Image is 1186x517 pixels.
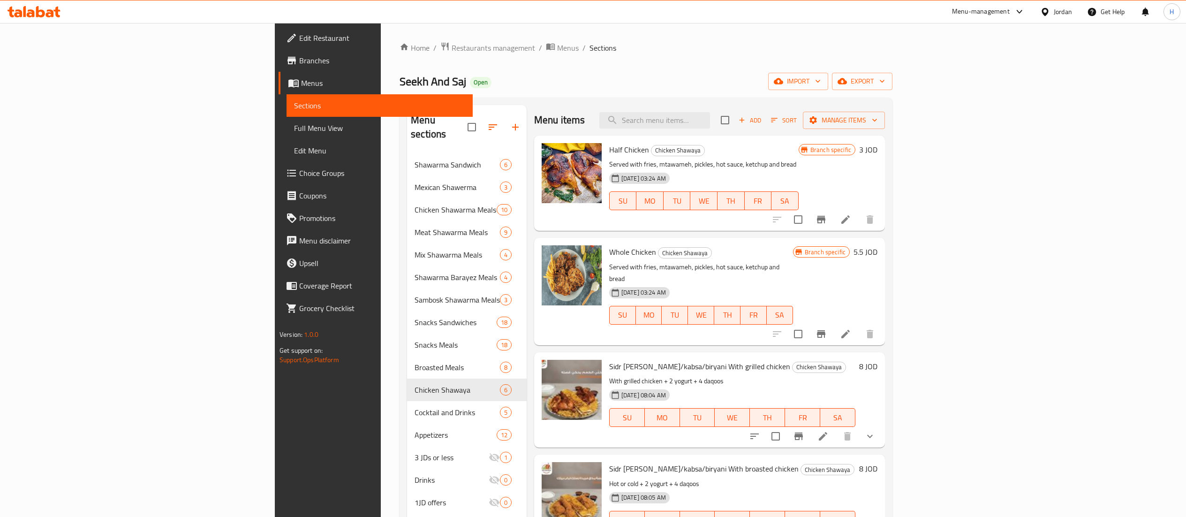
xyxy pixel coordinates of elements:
h6: 8 JOD [859,462,877,475]
div: items [500,497,512,508]
div: Sambosk Shawarma Meals [415,294,500,305]
p: Served with fries, mtawameh, pickles, hot sauce, ketchup and bread [609,159,799,170]
span: 18 [497,341,511,350]
div: items [497,429,512,441]
a: Full Menu View [287,117,473,139]
div: items [500,452,512,463]
span: Sidr [PERSON_NAME]/kabsa/biryani With broasted chicken [609,462,799,476]
button: WE [715,408,750,427]
a: Edit menu item [817,431,829,442]
div: items [500,474,512,486]
span: Manage items [810,114,877,126]
button: SA [767,306,793,325]
span: [DATE] 08:04 AM [618,391,670,400]
img: Half Chicken [542,143,602,203]
img: Sidr mandi rice/kabsa/biryani With grilled chicken [542,360,602,420]
span: Open [470,78,491,86]
a: Coupons [279,184,473,207]
span: WE [718,411,746,425]
span: Shawarma Sandwich [415,159,500,170]
span: TH [721,194,741,208]
button: Branch-specific-item [810,323,832,345]
svg: Inactive section [489,452,500,463]
span: Select all sections [462,117,482,137]
button: TU [664,191,691,210]
span: Promotions [299,213,465,224]
span: TH [754,411,781,425]
div: 1JD offers0 [407,491,527,514]
span: Menus [301,77,465,89]
p: Served with fries, mtawameh, pickles, hot sauce, ketchup and bread [609,261,793,285]
span: Chicken Shawarma Meals [415,204,496,215]
button: MO [645,408,680,427]
button: sort-choices [743,425,766,448]
div: Cocktail and Drinks [415,407,500,418]
div: items [500,182,512,193]
button: delete [859,208,881,231]
div: Chicken Shawaya [801,464,854,475]
div: Shawarma Barayez Meals4 [407,266,527,289]
span: Meat Shawarma Meals [415,227,500,238]
span: import [776,76,821,87]
button: Add section [504,116,527,138]
span: Mix Shawarma Meals [415,249,500,260]
div: Snacks Sandwiches [415,317,496,328]
button: SA [771,191,799,210]
div: Chicken Shawaya [651,145,705,156]
span: Sidr [PERSON_NAME]/kabsa/biryani With grilled chicken [609,359,790,373]
a: Menus [546,42,579,54]
div: items [497,317,512,328]
button: FR [740,306,767,325]
img: Whole Chicken [542,245,602,305]
button: TU [662,306,688,325]
span: Snacks Meals [415,339,496,350]
span: SA [771,308,789,322]
a: Edit Restaurant [279,27,473,49]
span: SU [613,194,633,208]
span: 5 [500,408,511,417]
span: Restaurants management [452,42,535,53]
a: Coverage Report [279,274,473,297]
div: Mix Shawarma Meals4 [407,243,527,266]
p: With grilled chicken + 2 yogurt + 4 daqoos [609,375,855,387]
div: Chicken Shawaya [415,384,500,395]
p: Hot or cold + 2 yogurt + 4 daqoos [609,478,855,490]
div: items [497,204,512,215]
span: Version: [280,328,302,341]
span: Edit Menu [294,145,465,156]
span: Branches [299,55,465,66]
button: Branch-specific-item [787,425,810,448]
span: 9 [500,228,511,237]
div: Snacks Sandwiches18 [407,311,527,334]
div: Meat Shawarma Meals9 [407,221,527,243]
button: Add [735,113,765,128]
div: items [500,227,512,238]
span: 3 [500,296,511,304]
button: FR [785,408,820,427]
span: Appetizers [415,429,496,441]
span: Broasted Meals [415,362,500,373]
span: SU [613,308,632,322]
a: Restaurants management [440,42,535,54]
span: Full Menu View [294,122,465,134]
h2: Menu items [534,113,585,127]
div: Sambosk Shawarma Meals3 [407,289,527,311]
a: Upsell [279,252,473,274]
div: Drinks0 [407,469,527,491]
li: / [582,42,586,53]
span: Add item [735,113,765,128]
span: Upsell [299,258,465,269]
button: delete [836,425,859,448]
span: 12 [497,431,511,440]
span: Sort [771,115,797,126]
span: FR [748,194,768,208]
span: Chicken Shawaya [793,362,846,373]
button: export [832,73,892,90]
button: TU [680,408,715,427]
a: Edit menu item [840,328,851,340]
button: WE [688,306,714,325]
nav: breadcrumb [400,42,892,54]
button: FR [745,191,772,210]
